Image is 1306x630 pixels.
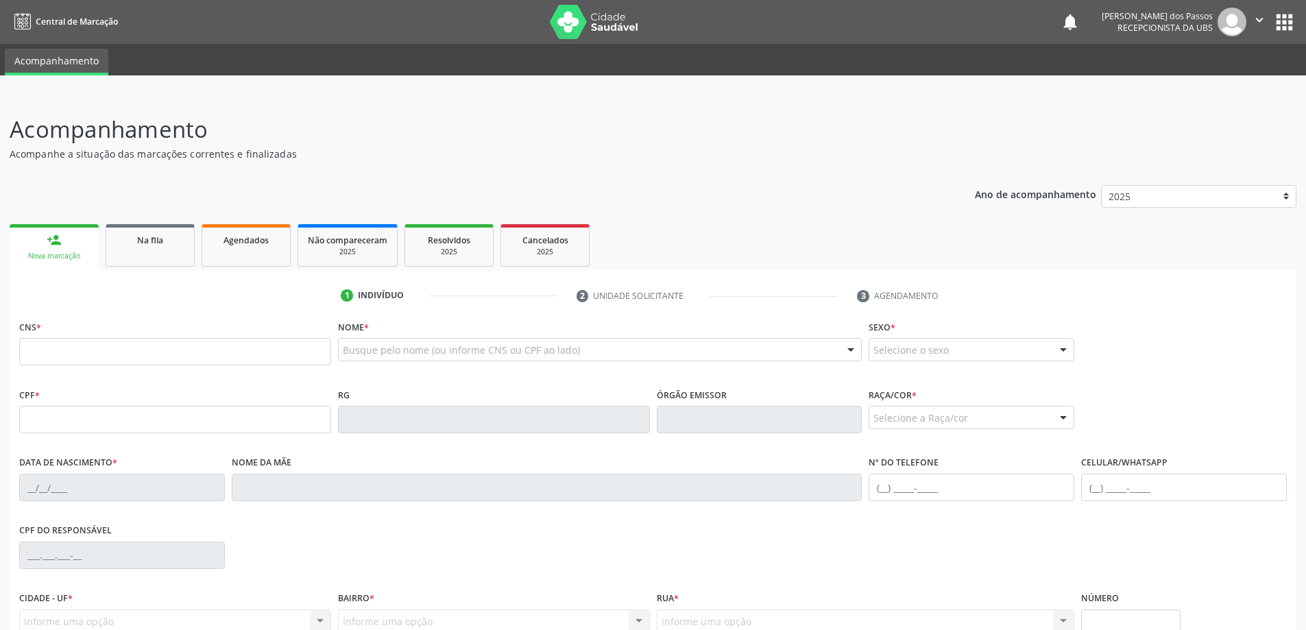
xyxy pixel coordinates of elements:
label: Celular/WhatsApp [1081,452,1168,474]
span: Agendados [223,234,269,246]
p: Acompanhe a situação das marcações correntes e finalizadas [10,147,910,161]
i:  [1252,12,1267,27]
input: __/__/____ [19,474,225,501]
p: Ano de acompanhamento [975,185,1096,202]
button: apps [1272,10,1296,34]
span: Central de Marcação [36,16,118,27]
label: CPF do responsável [19,520,112,542]
input: (__) _____-_____ [869,474,1074,501]
span: Selecione a Raça/cor [873,411,968,425]
label: CNS [19,317,41,338]
label: Nome da mãe [232,452,291,474]
label: RG [338,385,350,406]
label: Data de nascimento [19,452,117,474]
div: 2025 [308,247,387,257]
div: 2025 [415,247,483,257]
div: Nova marcação [19,251,89,261]
label: Número [1081,588,1119,609]
p: Acompanhamento [10,112,910,147]
span: Selecione o sexo [873,343,949,357]
span: Recepcionista da UBS [1117,22,1213,34]
label: CPF [19,385,40,406]
a: Central de Marcação [10,10,118,33]
span: Não compareceram [308,234,387,246]
label: Nome [338,317,369,338]
span: Cancelados [522,234,568,246]
button:  [1246,8,1272,36]
div: 2025 [511,247,579,257]
button: notifications [1061,12,1080,32]
img: img [1218,8,1246,36]
a: Acompanhamento [5,49,108,75]
label: Raça/cor [869,385,917,406]
input: (__) _____-_____ [1081,474,1287,501]
div: person_add [47,232,62,247]
label: Rua [657,588,679,609]
span: Na fila [137,234,163,246]
label: Nº do Telefone [869,452,939,474]
label: Bairro [338,588,374,609]
label: Sexo [869,317,895,338]
div: 1 [341,289,353,302]
div: [PERSON_NAME] dos Passos [1102,10,1213,22]
span: Busque pelo nome (ou informe CNS ou CPF ao lado) [343,343,580,357]
label: Órgão emissor [657,385,727,406]
span: Resolvidos [428,234,470,246]
input: ___.___.___-__ [19,542,225,569]
div: Indivíduo [358,289,404,302]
